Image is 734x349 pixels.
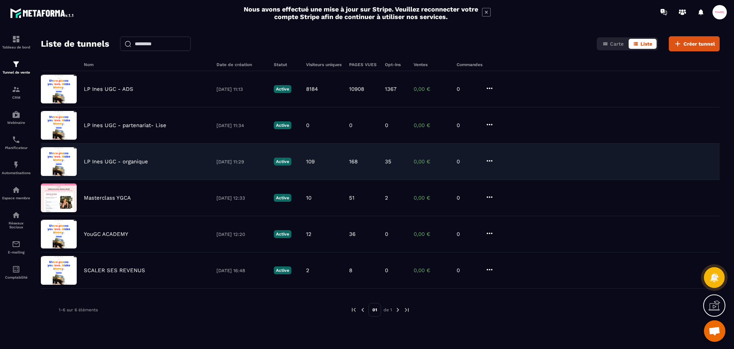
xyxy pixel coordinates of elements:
p: Active [274,85,291,93]
p: 0 [457,86,478,92]
p: Espace membre [2,196,30,200]
p: 36 [349,231,356,237]
p: [DATE] 11:13 [216,87,267,92]
p: 8184 [306,86,318,92]
a: formationformationCRM [2,80,30,105]
img: logo [10,6,75,19]
h6: Date de création [216,62,267,67]
p: 0,00 € [414,231,449,237]
img: image [41,256,77,285]
h6: Opt-ins [385,62,406,67]
p: Webinaire [2,121,30,125]
a: automationsautomationsWebinaire [2,105,30,130]
p: YouGC ACADEMY [84,231,128,237]
p: 0 [385,122,388,129]
p: 0 [457,195,478,201]
p: 0,00 € [414,158,449,165]
p: 0,00 € [414,122,449,129]
p: LP Ines UGC - ADS [84,86,133,92]
img: automations [12,186,20,194]
p: 10908 [349,86,364,92]
h2: Nous avons effectué une mise à jour sur Stripe. Veuillez reconnecter votre compte Stripe afin de ... [243,5,478,20]
img: next [395,307,401,313]
p: Planificateur [2,146,30,150]
img: prev [359,307,366,313]
p: 1367 [385,86,396,92]
a: automationsautomationsAutomatisations [2,155,30,180]
h6: Nom [84,62,209,67]
a: accountantaccountantComptabilité [2,260,30,285]
img: image [41,147,77,176]
a: formationformationTunnel de vente [2,55,30,80]
p: [DATE] 11:29 [216,159,267,164]
img: automations [12,160,20,169]
p: 2 [385,195,388,201]
a: schedulerschedulerPlanificateur [2,130,30,155]
p: LP Ines UGC - partenariat- Lise [84,122,166,129]
p: 0 [457,231,478,237]
p: 0,00 € [414,267,449,274]
h2: Liste de tunnels [41,37,109,51]
h6: Ventes [414,62,449,67]
span: Liste [640,41,652,47]
p: 109 [306,158,315,165]
p: 168 [349,158,358,165]
img: automations [12,110,20,119]
p: 1-6 sur 6 éléments [59,307,98,312]
p: SCALER SES REVENUS [84,267,145,274]
p: 12 [306,231,311,237]
p: [DATE] 12:20 [216,232,267,237]
p: Réseaux Sociaux [2,221,30,229]
p: Tunnel de vente [2,70,30,74]
p: 10 [306,195,311,201]
img: social-network [12,211,20,219]
p: de 1 [383,307,392,313]
h6: Visiteurs uniques [306,62,342,67]
p: [DATE] 11:34 [216,123,267,128]
span: Créer tunnel [683,40,715,47]
img: image [41,75,77,103]
img: email [12,240,20,248]
p: 51 [349,195,354,201]
p: 0,00 € [414,86,449,92]
p: Active [274,230,291,238]
p: 0 [349,122,352,129]
img: formation [12,85,20,94]
p: 01 [368,303,381,317]
p: LP Ines UGC - organique [84,158,148,165]
p: 2 [306,267,309,274]
a: emailemailE-mailing [2,234,30,260]
p: Active [274,266,291,274]
span: Carte [610,41,624,47]
a: social-networksocial-networkRéseaux Sociaux [2,205,30,234]
p: 8 [349,267,352,274]
button: Carte [598,39,628,49]
h6: Statut [274,62,299,67]
p: 0 [457,267,478,274]
img: formation [12,35,20,43]
img: image [41,220,77,248]
img: scheduler [12,135,20,144]
p: E-mailing [2,250,30,254]
p: 0 [457,122,478,129]
img: accountant [12,265,20,274]
img: image [41,111,77,140]
p: Masterclass YGCA [84,195,131,201]
button: Liste [629,39,657,49]
p: Active [274,121,291,129]
img: next [404,307,410,313]
p: CRM [2,96,30,99]
p: [DATE] 16:48 [216,268,267,273]
p: Active [274,158,291,166]
p: Active [274,194,291,202]
h6: PAGES VUES [349,62,378,67]
p: 0 [306,122,309,129]
p: 0 [457,158,478,165]
p: 0,00 € [414,195,449,201]
p: Comptabilité [2,275,30,279]
p: Automatisations [2,171,30,175]
h6: Commandes [457,62,482,67]
img: prev [351,307,357,313]
button: Créer tunnel [669,36,720,51]
p: 0 [385,267,388,274]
